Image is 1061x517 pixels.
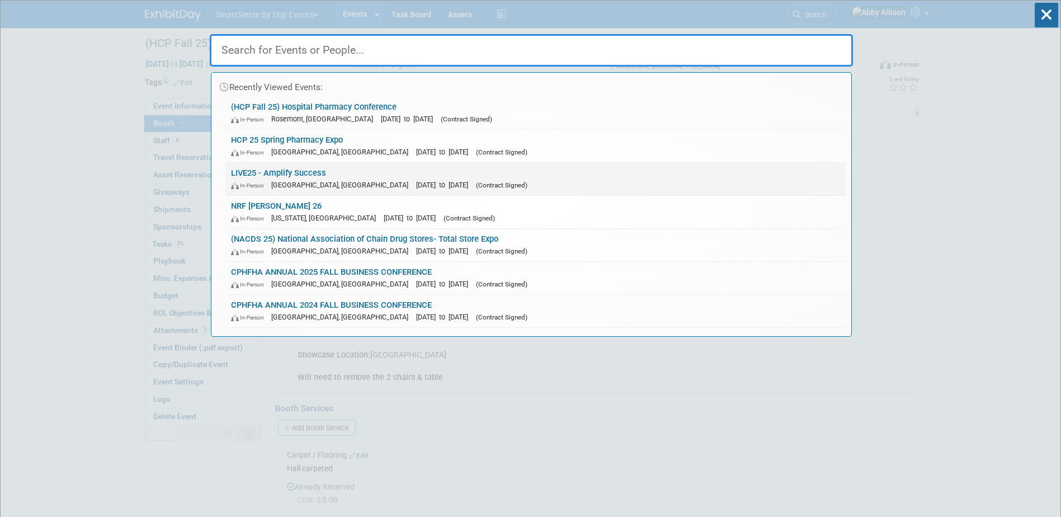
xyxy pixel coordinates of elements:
span: (Contract Signed) [476,280,527,288]
span: (Contract Signed) [476,313,527,321]
span: [DATE] to [DATE] [416,181,474,189]
span: (Contract Signed) [476,148,527,156]
span: In-Person [231,314,269,321]
span: In-Person [231,182,269,189]
span: [DATE] to [DATE] [416,148,474,156]
a: CPHFHA ANNUAL 2024 FALL BUSINESS CONFERENCE In-Person [GEOGRAPHIC_DATA], [GEOGRAPHIC_DATA] [DATE]... [225,295,846,327]
input: Search for Events or People... [210,34,853,67]
span: [DATE] to [DATE] [381,115,438,123]
span: (Contract Signed) [476,181,527,189]
span: In-Person [231,149,269,156]
span: (Contract Signed) [444,214,495,222]
a: NRF [PERSON_NAME] 26 In-Person [US_STATE], [GEOGRAPHIC_DATA] [DATE] to [DATE] (Contract Signed) [225,196,846,228]
a: CPHFHA ANNUAL 2025 FALL BUSINESS CONFERENCE In-Person [GEOGRAPHIC_DATA], [GEOGRAPHIC_DATA] [DATE]... [225,262,846,294]
a: (NACDS 25) National Association of Chain Drug Stores- Total Store Expo In-Person [GEOGRAPHIC_DATA... [225,229,846,261]
a: (HCP Fall 25) Hospital Pharmacy Conference In-Person Rosemont, [GEOGRAPHIC_DATA] [DATE] to [DATE]... [225,97,846,129]
a: HCP 25 Spring Pharmacy Expo In-Person [GEOGRAPHIC_DATA], [GEOGRAPHIC_DATA] [DATE] to [DATE] (Cont... [225,130,846,162]
span: [DATE] to [DATE] [416,247,474,255]
span: In-Person [231,281,269,288]
span: [DATE] to [DATE] [384,214,441,222]
span: In-Person [231,116,269,123]
a: LIVE25 - Amplify Success In-Person [GEOGRAPHIC_DATA], [GEOGRAPHIC_DATA] [DATE] to [DATE] (Contrac... [225,163,846,195]
span: [GEOGRAPHIC_DATA], [GEOGRAPHIC_DATA] [271,247,414,255]
span: [GEOGRAPHIC_DATA], [GEOGRAPHIC_DATA] [271,280,414,288]
span: In-Person [231,248,269,255]
span: (Contract Signed) [441,115,492,123]
span: In-Person [231,215,269,222]
div: Recently Viewed Events: [217,73,846,97]
span: [DATE] to [DATE] [416,280,474,288]
span: [US_STATE], [GEOGRAPHIC_DATA] [271,214,381,222]
span: [GEOGRAPHIC_DATA], [GEOGRAPHIC_DATA] [271,181,414,189]
span: [DATE] to [DATE] [416,313,474,321]
span: (Contract Signed) [476,247,527,255]
span: [GEOGRAPHIC_DATA], [GEOGRAPHIC_DATA] [271,313,414,321]
span: [GEOGRAPHIC_DATA], [GEOGRAPHIC_DATA] [271,148,414,156]
span: Rosemont, [GEOGRAPHIC_DATA] [271,115,379,123]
